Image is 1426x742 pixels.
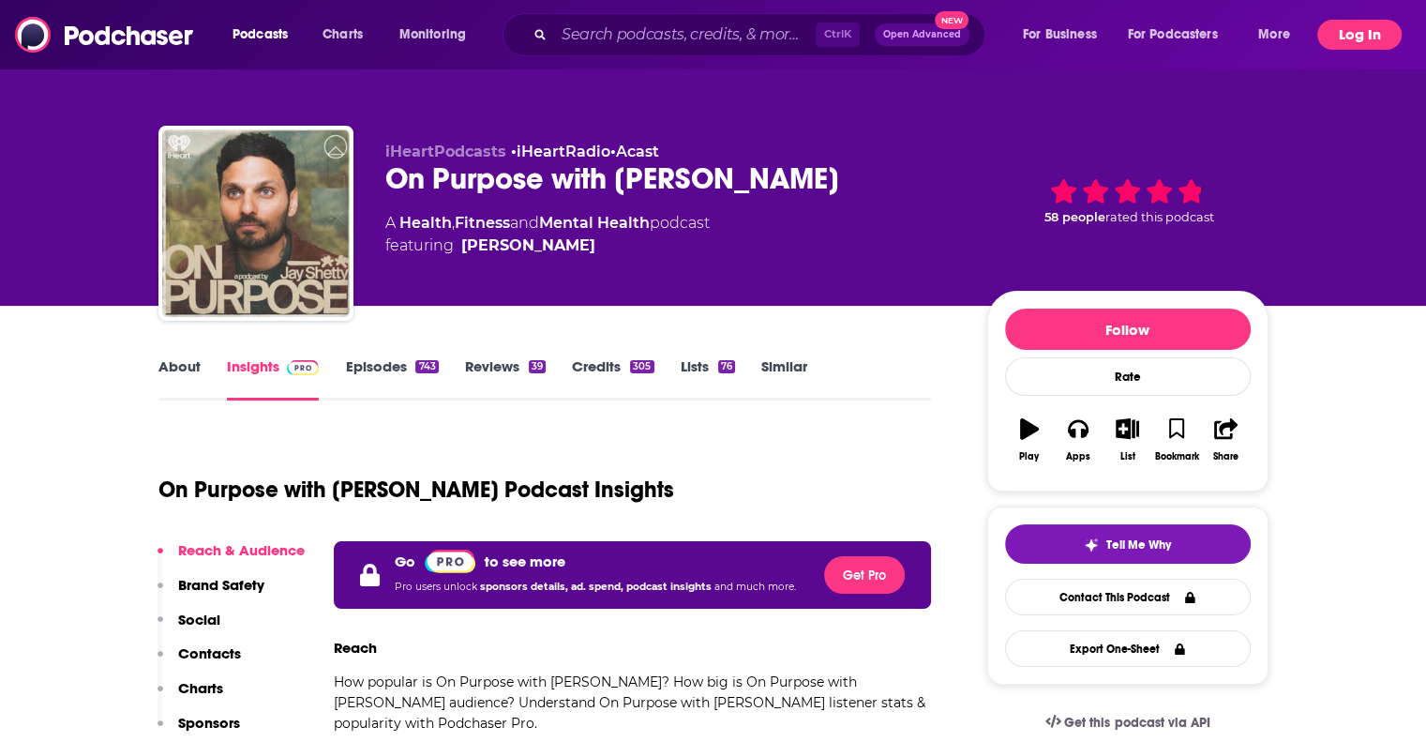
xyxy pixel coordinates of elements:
[178,576,264,594] p: Brand Safety
[630,360,653,373] div: 305
[1152,406,1201,474] button: Bookmark
[520,13,1003,56] div: Search podcasts, credits, & more...
[323,22,363,48] span: Charts
[310,20,374,50] a: Charts
[345,357,438,401] a: Episodes743
[554,20,816,50] input: Search podcasts, credits, & more...
[935,11,968,29] span: New
[1019,451,1039,462] div: Play
[1044,210,1105,224] span: 58 people
[395,553,415,570] p: Go
[158,644,241,679] button: Contacts
[158,476,674,504] h1: On Purpose with [PERSON_NAME] Podcast Insights
[1005,309,1251,350] button: Follow
[178,541,305,559] p: Reach & Audience
[425,550,476,573] img: Podchaser Pro
[287,360,320,375] img: Podchaser Pro
[1120,451,1135,462] div: List
[529,360,546,373] div: 39
[1084,538,1099,553] img: tell me why sparkle
[158,611,220,645] button: Social
[158,679,223,714] button: Charts
[178,644,241,662] p: Contacts
[511,143,610,160] span: •
[395,573,796,601] p: Pro users unlock and much more.
[178,714,240,732] p: Sponsors
[385,235,710,257] span: featuring
[385,143,506,160] span: iHeartPodcasts
[1005,630,1251,667] button: Export One-Sheet
[616,143,659,160] a: Acast
[824,556,905,594] button: Get Pro
[718,360,735,373] div: 76
[1066,451,1090,462] div: Apps
[1064,715,1209,731] span: Get this podcast via API
[1154,451,1198,462] div: Bookmark
[1213,451,1238,462] div: Share
[875,23,969,46] button: Open AdvancedNew
[219,20,312,50] button: open menu
[415,360,438,373] div: 743
[681,357,735,401] a: Lists76
[178,611,220,628] p: Social
[1128,22,1218,48] span: For Podcasters
[15,17,195,53] img: Podchaser - Follow, Share and Rate Podcasts
[452,214,455,232] span: ,
[1116,20,1245,50] button: open menu
[158,576,264,611] button: Brand Safety
[158,357,201,401] a: About
[761,357,807,401] a: Similar
[1103,406,1151,474] button: List
[610,143,659,160] span: •
[385,212,710,257] div: A podcast
[1054,406,1103,474] button: Apps
[1023,22,1097,48] span: For Business
[1105,210,1214,224] span: rated this podcast
[399,22,466,48] span: Monitoring
[480,581,714,593] span: sponsors details, ad. spend, podcast insights
[572,357,653,401] a: Credits305
[1005,524,1251,564] button: tell me why sparkleTell Me Why
[162,129,350,317] img: On Purpose with Jay Shetty
[1258,22,1290,48] span: More
[425,549,476,573] a: Pro website
[987,143,1268,259] div: 58 peoplerated this podcast
[1317,20,1402,50] button: Log In
[399,214,452,232] a: Health
[1005,406,1054,474] button: Play
[158,541,305,576] button: Reach & Audience
[1245,20,1313,50] button: open menu
[227,357,320,401] a: InsightsPodchaser Pro
[178,679,223,697] p: Charts
[510,214,539,232] span: and
[386,20,490,50] button: open menu
[1005,357,1251,396] div: Rate
[461,235,595,257] a: Jay Shetty
[1106,538,1171,553] span: Tell Me Why
[233,22,288,48] span: Podcasts
[883,30,961,39] span: Open Advanced
[539,214,650,232] a: Mental Health
[334,672,932,734] p: How popular is On Purpose with [PERSON_NAME]? How big is On Purpose with [PERSON_NAME] audience? ...
[816,23,860,47] span: Ctrl K
[465,357,546,401] a: Reviews39
[485,553,565,570] p: to see more
[1005,579,1251,615] a: Contact This Podcast
[517,143,610,160] a: iHeartRadio
[1010,20,1120,50] button: open menu
[455,214,510,232] a: Fitness
[1201,406,1250,474] button: Share
[334,639,377,657] h3: Reach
